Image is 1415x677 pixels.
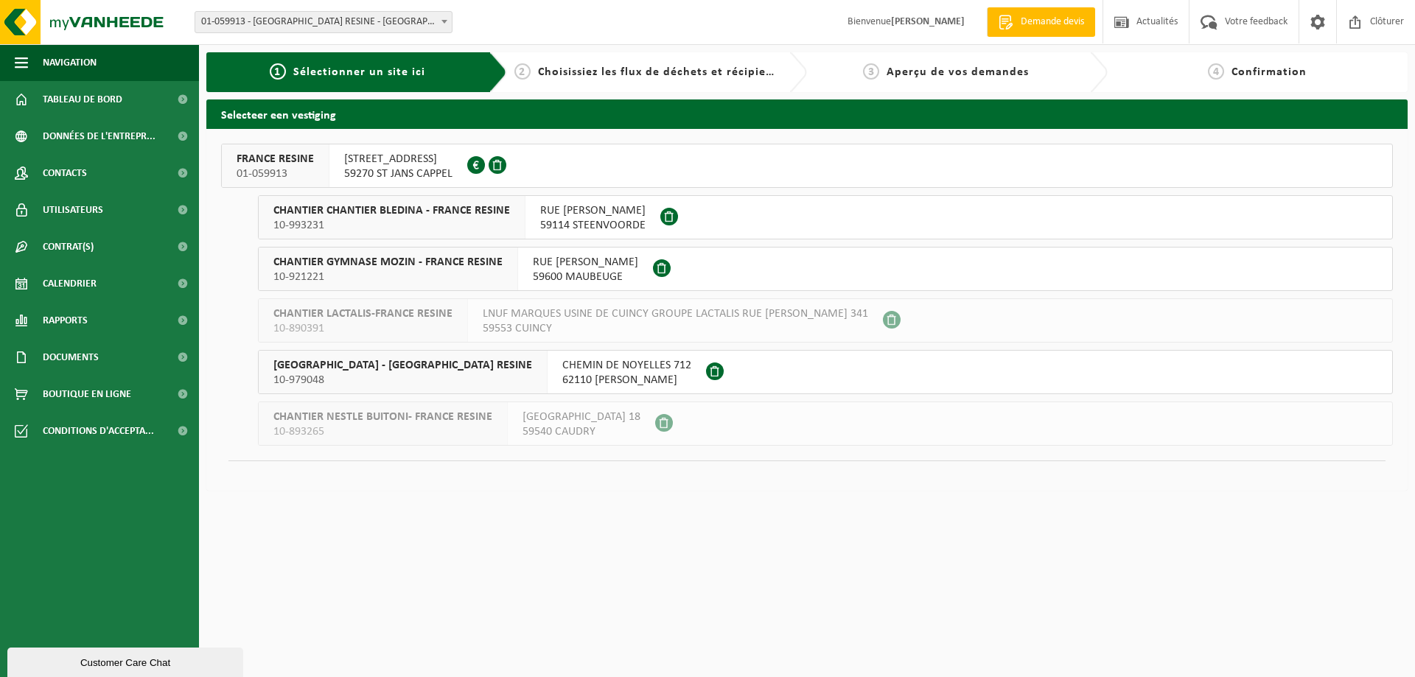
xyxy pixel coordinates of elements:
span: Aperçu de vos demandes [887,66,1029,78]
span: Choisissiez les flux de déchets et récipients [538,66,783,78]
span: 3 [863,63,879,80]
button: FRANCE RESINE 01-059913 [STREET_ADDRESS]59270 ST JANS CAPPEL [221,144,1393,188]
button: CHANTIER CHANTIER BLEDINA - FRANCE RESINE 10-993231 RUE [PERSON_NAME]59114 STEENVOORDE [258,195,1393,239]
span: Sélectionner un site ici [293,66,425,78]
span: Documents [43,339,99,376]
span: 59540 CAUDRY [523,424,640,439]
span: Conditions d'accepta... [43,413,154,449]
span: LNUF MARQUES USINE DE CUINCY GROUPE LACTALIS RUE [PERSON_NAME] 341 [483,306,868,321]
button: CHANTIER GYMNASE MOZIN - FRANCE RESINE 10-921221 RUE [PERSON_NAME]59600 MAUBEUGE [258,247,1393,291]
span: 1 [270,63,286,80]
span: Rapports [43,302,88,339]
span: RUE [PERSON_NAME] [540,203,646,218]
span: 2 [514,63,531,80]
span: 4 [1208,63,1224,80]
span: CHANTIER CHANTIER BLEDINA - FRANCE RESINE [273,203,510,218]
span: Calendrier [43,265,97,302]
h2: Selecteer een vestiging [206,99,1408,128]
span: RUE [PERSON_NAME] [533,255,638,270]
span: [STREET_ADDRESS] [344,152,453,166]
iframe: chat widget [7,645,246,677]
span: 10-979048 [273,373,532,387]
span: 10-921221 [273,270,503,284]
span: CHANTIER LACTALIS-FRANCE RESINE [273,306,453,321]
span: 01-059913 - FRANCE RESINE - ST JANS CAPPEL [195,11,453,33]
span: 10-993231 [273,218,510,233]
span: 59600 MAUBEUGE [533,270,638,284]
span: Utilisateurs [43,192,103,228]
span: Boutique en ligne [43,376,131,413]
span: Confirmation [1231,66,1307,78]
span: 59270 ST JANS CAPPEL [344,166,453,181]
span: CHANTIER GYMNASE MOZIN - FRANCE RESINE [273,255,503,270]
span: FRANCE RESINE [237,152,314,166]
span: Contacts [43,155,87,192]
span: 01-059913 - FRANCE RESINE - ST JANS CAPPEL [195,12,452,32]
span: [GEOGRAPHIC_DATA] 18 [523,410,640,424]
span: Données de l'entrepr... [43,118,156,155]
span: Navigation [43,44,97,81]
span: Tableau de bord [43,81,122,118]
span: CHANTIER NESTLE BUITONI- FRANCE RESINE [273,410,492,424]
span: 01-059913 [237,166,314,181]
span: 59553 CUINCY [483,321,868,336]
span: 10-893265 [273,424,492,439]
span: 59114 STEENVOORDE [540,218,646,233]
span: [GEOGRAPHIC_DATA] - [GEOGRAPHIC_DATA] RESINE [273,358,532,373]
span: 62110 [PERSON_NAME] [562,373,691,387]
span: Contrat(s) [43,228,94,265]
span: Demande devis [1017,15,1088,29]
span: 10-890391 [273,321,453,336]
strong: [PERSON_NAME] [891,16,965,27]
button: [GEOGRAPHIC_DATA] - [GEOGRAPHIC_DATA] RESINE 10-979048 CHEMIN DE NOYELLES 71262110 [PERSON_NAME] [258,350,1393,394]
span: CHEMIN DE NOYELLES 712 [562,358,691,373]
a: Demande devis [987,7,1095,37]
